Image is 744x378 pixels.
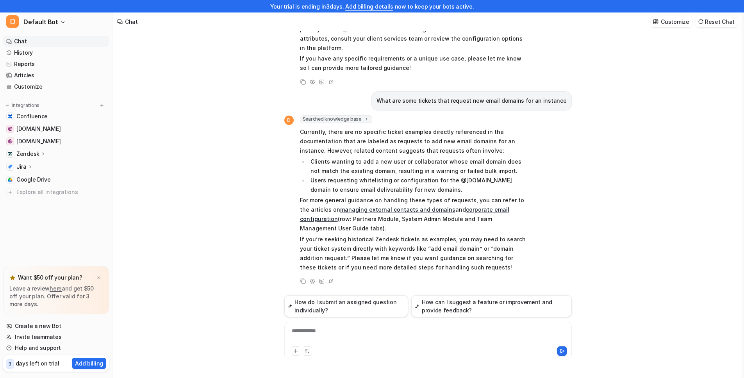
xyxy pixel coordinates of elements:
[16,150,39,158] p: Zendesk
[16,163,27,171] p: Jira
[653,19,658,25] img: customize
[698,19,703,25] img: reset
[96,275,101,280] img: x
[300,54,528,73] p: If you have any specific requirements or a unique use case, please let me know so I can provide m...
[23,16,58,27] span: Default Bot
[300,235,528,272] p: If you’re seeking historical Zendesk tickets as examples, you may need to search your ticket syst...
[661,18,689,26] p: Customize
[340,206,455,213] a: managing external contacts and domains
[16,359,59,367] p: days left on trial
[8,152,12,156] img: Zendesk
[5,103,10,108] img: expand menu
[16,186,106,198] span: Explore all integrations
[18,274,82,282] p: Want $50 off your plan?
[8,177,12,182] img: Google Drive
[3,174,109,185] a: Google DriveGoogle Drive
[12,102,39,109] p: Integrations
[125,18,138,26] div: Chat
[3,59,109,70] a: Reports
[8,164,12,169] img: Jira
[411,295,572,317] button: How can I suggest a feature or improvement and provide feedback?
[309,176,528,194] li: Users requesting whitelisting or configuration for the @[DOMAIN_NAME] domain to ensure email deli...
[3,47,109,58] a: History
[75,359,103,367] p: Add billing
[3,102,42,109] button: Integrations
[309,157,528,176] li: Clients wanting to add a new user or collaborator whose email domain does not match the existing ...
[3,332,109,342] a: Invite teammates
[3,111,109,122] a: ConfluenceConfluence
[300,15,528,53] p: If you need to capture additional metadata (like business unit, purpose, or primary contact), cus...
[16,112,48,120] span: Confluence
[9,285,103,308] p: Leave a review and get $50 off your plan. Offer valid for 3 more days.
[3,187,109,198] a: Explore all integrations
[9,360,11,367] p: 3
[99,103,105,108] img: menu_add.svg
[8,114,12,119] img: Confluence
[3,321,109,332] a: Create a new Bot
[3,36,109,47] a: Chat
[3,70,109,81] a: Articles
[8,139,12,144] img: home.atlassian.com
[3,342,109,353] a: Help and support
[300,196,528,233] p: For more general guidance on handling these types of requests, you can refer to the articles on a...
[6,188,14,196] img: explore all integrations
[300,115,372,123] span: Searched knowledge base
[16,176,51,184] span: Google Drive
[284,116,294,125] span: D
[345,3,393,10] a: Add billing details
[284,295,408,317] button: How do I submit an assigned question individually?
[376,96,567,105] p: What are some tickets that request new email domains for an instance
[72,358,106,369] button: Add billing
[651,16,692,27] button: Customize
[6,15,19,28] span: D
[16,125,61,133] span: [DOMAIN_NAME]
[696,16,738,27] button: Reset Chat
[8,127,12,131] img: id.atlassian.com
[50,285,62,292] a: here
[3,136,109,147] a: home.atlassian.com[DOMAIN_NAME]
[3,123,109,134] a: id.atlassian.com[DOMAIN_NAME]
[300,127,528,155] p: Currently, there are no specific ticket examples directly referenced in the documentation that ar...
[16,137,61,145] span: [DOMAIN_NAME]
[9,275,16,281] img: star
[3,81,109,92] a: Customize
